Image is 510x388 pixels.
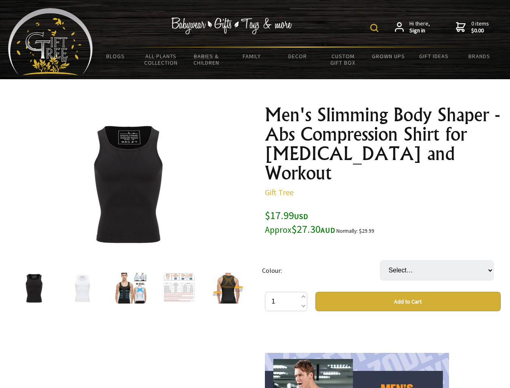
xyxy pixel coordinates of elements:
a: Grown Ups [365,48,411,65]
img: Men's Slimming Body Shaper - Abs Compression Shirt for Gynecomastia and Workout [67,273,98,304]
img: product search [370,24,378,32]
a: Hi there,Sign in [395,20,430,34]
small: Approx [265,224,292,235]
img: Babywear - Gifts - Toys & more [171,17,292,34]
span: USD [294,212,308,221]
a: Gift Ideas [411,48,457,65]
a: Family [229,48,275,65]
h1: Men's Slimming Body Shaper - Abs Compression Shirt for [MEDICAL_DATA] and Workout [265,105,501,183]
img: Men's Slimming Body Shaper - Abs Compression Shirt for Gynecomastia and Workout [115,273,146,304]
a: Decor [275,48,320,65]
img: Men's Slimming Body Shaper - Abs Compression Shirt for Gynecomastia and Workout [65,121,191,247]
span: Hi there, [409,20,430,34]
strong: $0.00 [471,27,489,34]
img: Men's Slimming Body Shaper - Abs Compression Shirt for Gynecomastia and Workout [212,273,243,304]
small: Normally: $29.99 [336,228,374,234]
a: 0 items$0.00 [456,20,489,34]
button: Add to Cart [315,292,501,311]
a: Babies & Children [184,48,229,71]
img: Men's Slimming Body Shaper - Abs Compression Shirt for Gynecomastia and Workout [164,273,195,304]
span: $17.99 $27.30 [265,209,335,236]
span: 0 items [471,20,489,34]
a: BLOGS [93,48,139,65]
img: Men's Slimming Body Shaper - Abs Compression Shirt for Gynecomastia and Workout [19,273,49,304]
a: Custom Gift Box [320,48,366,71]
a: Brands [457,48,502,65]
a: Gift Tree [265,187,294,197]
td: Colour: [262,249,380,292]
span: AUD [321,226,335,235]
strong: Sign in [409,27,430,34]
a: All Plants Collection [139,48,184,71]
img: Babyware - Gifts - Toys and more... [8,8,93,75]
